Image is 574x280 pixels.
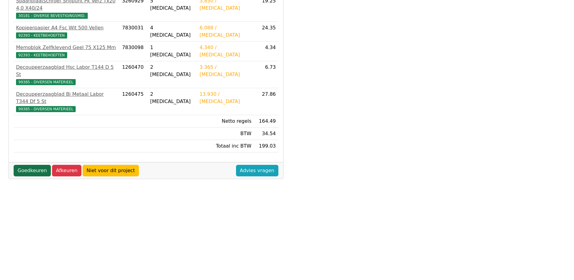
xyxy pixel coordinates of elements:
[254,115,278,128] td: 164.49
[236,165,278,176] a: Advies vragen
[16,44,117,51] div: Memoblok Zelfklevend Geel 75 X125 Mm
[16,79,76,85] span: 99385 - DIVERSEN MATERIEEL
[83,165,139,176] a: Niet voor dit project
[16,91,117,112] a: Decoupeerzaagblad Bi Metaal Labor T344 Df 5 St99385 - DIVERSEN MATERIEEL
[199,44,251,58] div: 4.340 / [MEDICAL_DATA]
[120,61,148,88] td: 1260470
[150,64,195,78] div: 2 [MEDICAL_DATA]
[16,52,67,58] span: 92393 - KEETBEHOEFTEN
[16,24,117,39] a: Kopieerpapier A4 Fsc Wit 500 Vellen92393 - KEETBEHOEFTEN
[14,165,51,176] a: Goedkeuren
[199,24,251,39] div: 6.088 / [MEDICAL_DATA]
[254,88,278,115] td: 27.86
[16,91,117,105] div: Decoupeerzaagblad Bi Metaal Labor T344 Df 5 St
[120,42,148,61] td: 7830098
[197,115,254,128] td: Netto regels
[16,24,117,32] div: Kopieerpapier A4 Fsc Wit 500 Vellen
[197,140,254,152] td: Totaal inc BTW
[16,64,117,85] a: Decoupeerzaagblad Hsc Labor T144 D 5 St99385 - DIVERSEN MATERIEEL
[16,13,88,19] span: 30181 - DIVERSE BEVESTIGINGSMID.
[254,140,278,152] td: 199.03
[150,44,195,58] div: 1 [MEDICAL_DATA]
[150,24,195,39] div: 4 [MEDICAL_DATA]
[52,165,81,176] a: Afkeuren
[16,106,76,112] span: 99385 - DIVERSEN MATERIEEL
[16,64,117,78] div: Decoupeerzaagblad Hsc Labor T144 D 5 St
[254,61,278,88] td: 6.73
[120,22,148,42] td: 7830031
[120,88,148,115] td: 1260475
[199,64,251,78] div: 3.365 / [MEDICAL_DATA]
[150,91,195,105] div: 2 [MEDICAL_DATA]
[199,91,251,105] div: 13.930 / [MEDICAL_DATA]
[16,32,67,38] span: 92393 - KEETBEHOEFTEN
[197,128,254,140] td: BTW
[254,42,278,61] td: 4.34
[16,44,117,58] a: Memoblok Zelfklevend Geel 75 X125 Mm92393 - KEETBEHOEFTEN
[254,22,278,42] td: 24.35
[254,128,278,140] td: 34.54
